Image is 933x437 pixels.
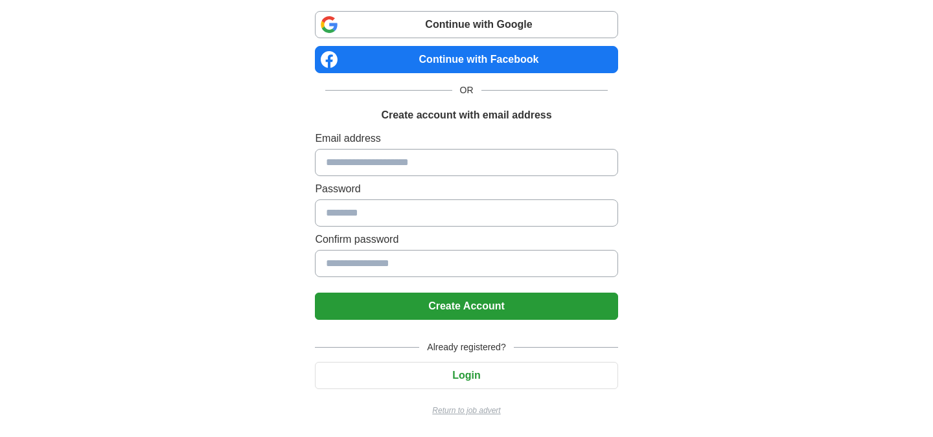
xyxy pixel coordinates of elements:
[381,107,551,123] h1: Create account with email address
[315,232,617,247] label: Confirm password
[315,362,617,389] button: Login
[315,370,617,381] a: Login
[452,84,481,97] span: OR
[315,293,617,320] button: Create Account
[315,131,617,146] label: Email address
[315,181,617,197] label: Password
[315,405,617,416] a: Return to job advert
[315,11,617,38] a: Continue with Google
[419,341,513,354] span: Already registered?
[315,46,617,73] a: Continue with Facebook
